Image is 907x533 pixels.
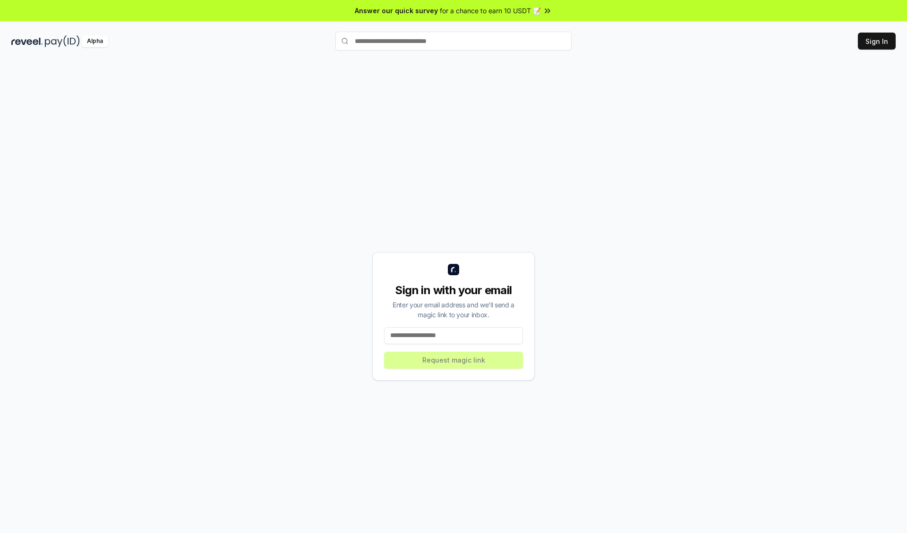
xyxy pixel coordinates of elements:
div: Enter your email address and we’ll send a magic link to your inbox. [384,300,523,320]
div: Sign in with your email [384,283,523,298]
span: for a chance to earn 10 USDT 📝 [440,6,541,16]
div: Alpha [82,35,108,47]
img: pay_id [45,35,80,47]
img: logo_small [448,264,459,275]
button: Sign In [858,33,896,50]
span: Answer our quick survey [355,6,438,16]
img: reveel_dark [11,35,43,47]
